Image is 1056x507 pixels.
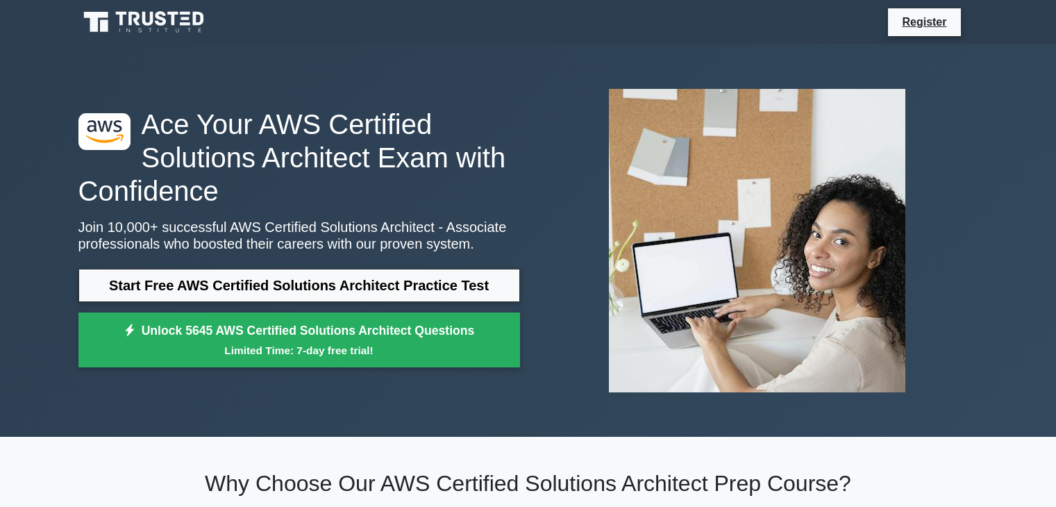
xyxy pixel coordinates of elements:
h2: Why Choose Our AWS Certified Solutions Architect Prep Course? [78,470,978,497]
p: Join 10,000+ successful AWS Certified Solutions Architect - Associate professionals who boosted t... [78,219,520,252]
a: Unlock 5645 AWS Certified Solutions Architect QuestionsLimited Time: 7-day free trial! [78,313,520,368]
h1: Ace Your AWS Certified Solutions Architect Exam with Confidence [78,108,520,208]
small: Limited Time: 7-day free trial! [96,342,503,358]
a: Register [894,13,955,31]
a: Start Free AWS Certified Solutions Architect Practice Test [78,269,520,302]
